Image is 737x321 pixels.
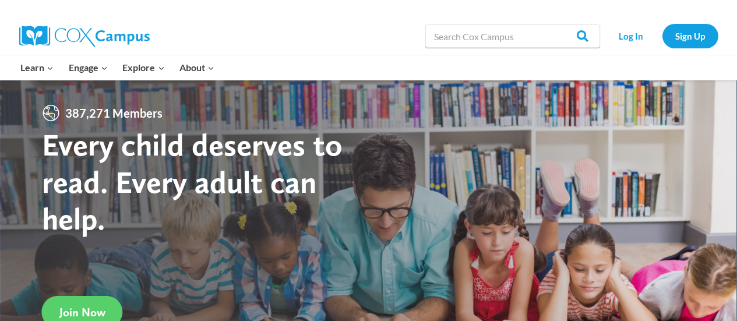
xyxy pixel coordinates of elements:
[59,305,105,319] span: Join Now
[19,26,150,47] img: Cox Campus
[606,24,718,48] nav: Secondary Navigation
[42,126,343,237] strong: Every child deserves to read. Every adult can help.
[662,24,718,48] a: Sign Up
[61,104,167,122] span: 387,271 Members
[20,60,54,75] span: Learn
[69,60,108,75] span: Engage
[122,60,164,75] span: Explore
[179,60,214,75] span: About
[606,24,657,48] a: Log In
[425,24,600,48] input: Search Cox Campus
[13,55,222,80] nav: Primary Navigation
